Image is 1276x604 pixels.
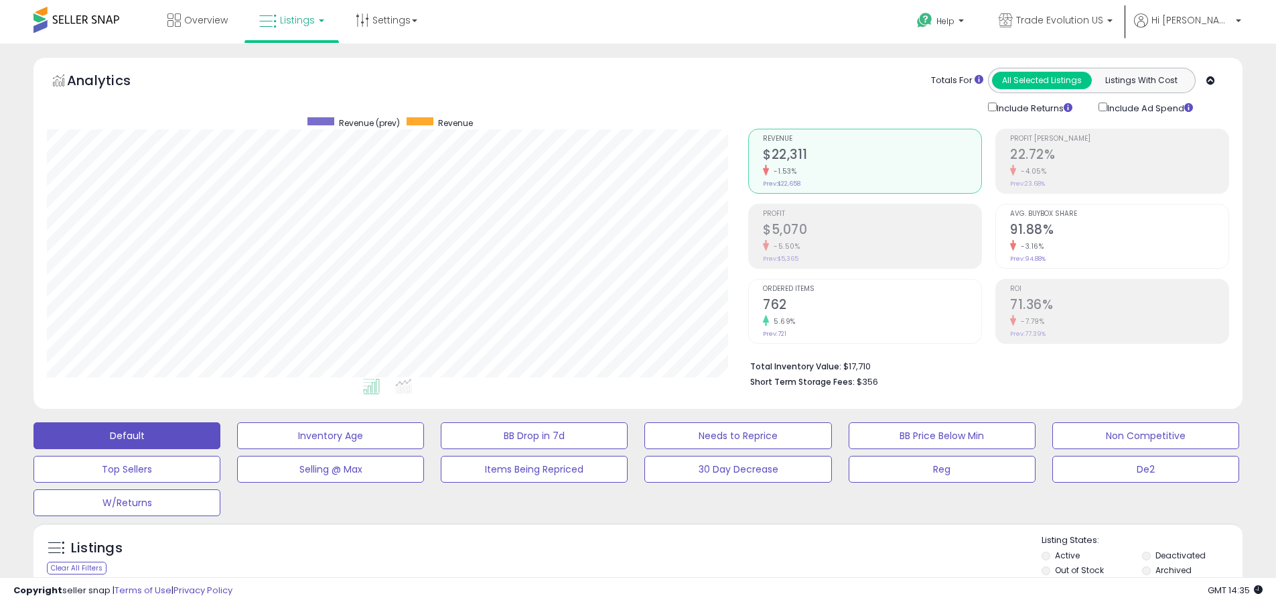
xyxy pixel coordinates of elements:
[1010,180,1045,188] small: Prev: 23.68%
[1155,550,1206,561] label: Deactivated
[1134,13,1241,44] a: Hi [PERSON_NAME]
[1010,330,1046,338] small: Prev: 77.39%
[1208,584,1263,597] span: 2025-08-14 14:35 GMT
[13,584,62,597] strong: Copyright
[1042,534,1243,547] p: Listing States:
[763,210,981,218] span: Profit
[763,255,798,263] small: Prev: $5,365
[763,330,786,338] small: Prev: 721
[857,375,878,388] span: $356
[1151,13,1232,27] span: Hi [PERSON_NAME]
[33,456,220,483] button: Top Sellers
[769,166,796,176] small: -1.53%
[280,13,315,27] span: Listings
[441,456,628,483] button: Items Being Repriced
[71,539,123,558] h5: Listings
[1016,166,1046,176] small: -4.05%
[67,71,157,93] h5: Analytics
[173,584,232,597] a: Privacy Policy
[115,584,171,597] a: Terms of Use
[936,15,954,27] span: Help
[1091,72,1191,89] button: Listings With Cost
[237,422,424,449] button: Inventory Age
[1010,135,1228,143] span: Profit [PERSON_NAME]
[763,286,981,293] span: Ordered Items
[763,297,981,315] h2: 762
[1010,286,1228,293] span: ROI
[438,117,473,129] span: Revenue
[47,562,107,575] div: Clear All Filters
[763,147,981,165] h2: $22,311
[916,12,933,29] i: Get Help
[237,456,424,483] button: Selling @ Max
[849,422,1036,449] button: BB Price Below Min
[763,180,800,188] small: Prev: $22,658
[763,135,981,143] span: Revenue
[763,222,981,240] h2: $5,070
[441,422,628,449] button: BB Drop in 7d
[1010,255,1046,263] small: Prev: 94.88%
[33,422,220,449] button: Default
[992,72,1092,89] button: All Selected Listings
[644,456,831,483] button: 30 Day Decrease
[931,74,983,87] div: Totals For
[750,357,1219,373] li: $17,710
[769,241,800,251] small: -5.50%
[1052,456,1239,483] button: De2
[750,361,841,372] b: Total Inventory Value:
[750,376,855,387] b: Short Term Storage Fees:
[1010,210,1228,218] span: Avg. Buybox Share
[1016,241,1044,251] small: -3.16%
[1055,550,1080,561] label: Active
[13,585,232,597] div: seller snap | |
[1052,422,1239,449] button: Non Competitive
[849,456,1036,483] button: Reg
[1016,316,1044,326] small: -7.79%
[1016,13,1103,27] span: Trade Evolution US
[1010,222,1228,240] h2: 91.88%
[644,422,831,449] button: Needs to Reprice
[339,117,400,129] span: Revenue (prev)
[1010,297,1228,315] h2: 71.36%
[978,100,1088,115] div: Include Returns
[769,316,796,326] small: 5.69%
[184,13,228,27] span: Overview
[1155,564,1192,576] label: Archived
[1055,564,1104,576] label: Out of Stock
[33,489,220,516] button: W/Returns
[1010,147,1228,165] h2: 22.72%
[1088,100,1214,115] div: Include Ad Spend
[906,2,977,44] a: Help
